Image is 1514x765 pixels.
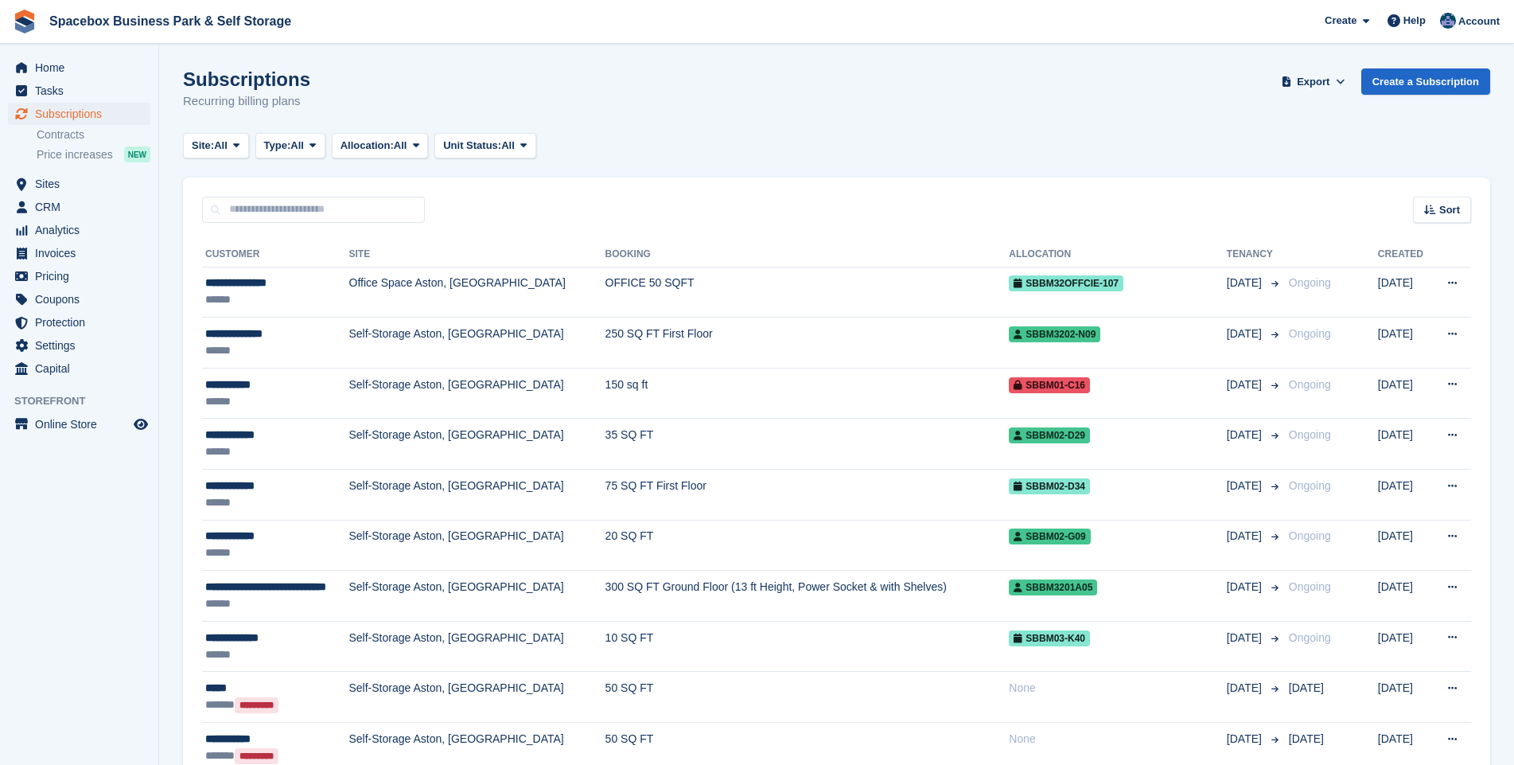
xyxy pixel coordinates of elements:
[1378,621,1432,672] td: [DATE]
[349,318,605,369] td: Self-Storage Aston, [GEOGRAPHIC_DATA]
[1378,419,1432,470] td: [DATE]
[1378,368,1432,419] td: [DATE]
[349,672,605,723] td: Self-Storage Aston, [GEOGRAPHIC_DATA]
[37,147,113,162] span: Price increases
[1289,428,1331,441] span: Ongoing
[8,265,150,287] a: menu
[349,267,605,318] td: Office Space Aston, [GEOGRAPHIC_DATA]
[1289,631,1331,644] span: Ongoing
[214,138,228,154] span: All
[8,413,150,435] a: menu
[131,415,150,434] a: Preview store
[1279,68,1349,95] button: Export
[605,419,1010,470] td: 35 SQ FT
[1009,529,1090,544] span: SBBM02-G09
[1227,242,1282,267] th: Tenancy
[1227,478,1265,494] span: [DATE]
[605,571,1010,622] td: 300 SQ FT Ground Floor (13 ft Height, Power Socket & with Shelves)
[394,138,407,154] span: All
[1378,242,1432,267] th: Created
[1227,377,1265,393] span: [DATE]
[605,318,1010,369] td: 250 SQ FT First Floor
[8,57,150,79] a: menu
[332,133,429,159] button: Allocation: All
[8,334,150,357] a: menu
[1439,202,1460,218] span: Sort
[605,470,1010,521] td: 75 SQ FT First Floor
[35,357,130,380] span: Capital
[605,242,1010,267] th: Booking
[8,242,150,264] a: menu
[1403,13,1426,29] span: Help
[183,68,310,90] h1: Subscriptions
[255,133,325,159] button: Type: All
[8,103,150,125] a: menu
[1289,681,1324,694] span: [DATE]
[35,219,130,241] span: Analytics
[1289,378,1331,391] span: Ongoing
[8,288,150,310] a: menu
[341,138,394,154] span: Allocation:
[8,357,150,380] a: menu
[1227,579,1265,595] span: [DATE]
[605,368,1010,419] td: 150 sq ft
[35,57,130,79] span: Home
[1009,680,1227,697] div: None
[13,10,37,33] img: stora-icon-8386f47178a22dfd0bd8f6a31ec36ba5ce8667c1dd55bd0f319d3a0aa187defe.svg
[8,219,150,241] a: menu
[1361,68,1490,95] a: Create a Subscription
[1009,478,1090,494] span: SBBM02-D34
[202,242,349,267] th: Customer
[605,621,1010,672] td: 10 SQ FT
[1227,680,1265,697] span: [DATE]
[43,8,298,34] a: Spacebox Business Park & Self Storage
[35,196,130,218] span: CRM
[1378,672,1432,723] td: [DATE]
[35,311,130,334] span: Protection
[1378,267,1432,318] td: [DATE]
[1227,427,1265,443] span: [DATE]
[1009,427,1090,443] span: SBBM02-D29
[192,138,214,154] span: Site:
[349,470,605,521] td: Self-Storage Aston, [GEOGRAPHIC_DATA]
[349,419,605,470] td: Self-Storage Aston, [GEOGRAPHIC_DATA]
[1009,242,1227,267] th: Allocation
[1009,580,1097,595] span: SBBM3201A05
[1227,528,1265,544] span: [DATE]
[35,265,130,287] span: Pricing
[35,334,130,357] span: Settings
[35,242,130,264] span: Invoices
[1458,14,1500,29] span: Account
[605,520,1010,571] td: 20 SQ FT
[1297,74,1329,90] span: Export
[1009,326,1100,342] span: SBBM3202-N09
[1227,275,1265,291] span: [DATE]
[1325,13,1356,29] span: Create
[1009,377,1090,393] span: SBBM01-C16
[290,138,304,154] span: All
[349,621,605,672] td: Self-Storage Aston, [GEOGRAPHIC_DATA]
[1289,580,1331,593] span: Ongoing
[1289,732,1324,745] span: [DATE]
[1289,479,1331,492] span: Ongoing
[1227,731,1265,747] span: [DATE]
[8,311,150,334] a: menu
[1440,13,1456,29] img: Daud
[35,80,130,102] span: Tasks
[183,92,310,111] p: Recurring billing plans
[8,173,150,195] a: menu
[35,288,130,310] span: Coupons
[37,127,150,142] a: Contracts
[1289,327,1331,340] span: Ongoing
[1378,520,1432,571] td: [DATE]
[264,138,291,154] span: Type:
[35,103,130,125] span: Subscriptions
[1378,470,1432,521] td: [DATE]
[8,196,150,218] a: menu
[183,133,249,159] button: Site: All
[1227,326,1265,342] span: [DATE]
[349,571,605,622] td: Self-Storage Aston, [GEOGRAPHIC_DATA]
[124,146,150,162] div: NEW
[443,138,501,154] span: Unit Status:
[8,80,150,102] a: menu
